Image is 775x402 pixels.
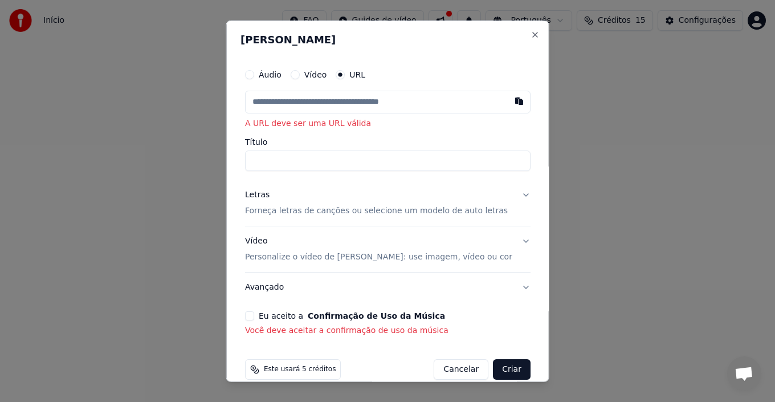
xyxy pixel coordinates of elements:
[245,205,508,217] p: Forneça letras de canções ou selecione um modelo de auto letras
[493,359,531,380] button: Criar
[245,189,270,201] div: Letras
[245,226,531,272] button: VídeoPersonalize o vídeo de [PERSON_NAME]: use imagem, vídeo ou cor
[245,138,531,146] label: Título
[308,312,445,320] button: Eu aceito a
[304,70,327,78] label: Vídeo
[245,273,531,302] button: Avançado
[245,235,512,263] div: Vídeo
[434,359,488,380] button: Cancelar
[240,34,535,44] h2: [PERSON_NAME]
[245,117,531,129] p: A URL deve ser uma URL válida
[245,251,512,263] p: Personalize o vídeo de [PERSON_NAME]: use imagem, vídeo ou cor
[245,325,531,336] p: Você deve aceitar a confirmação de uso da música
[349,70,365,78] label: URL
[264,365,336,374] span: Este usará 5 créditos
[259,312,445,320] label: Eu aceito a
[259,70,282,78] label: Áudio
[245,180,531,226] button: LetrasForneça letras de canções ou selecione um modelo de auto letras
